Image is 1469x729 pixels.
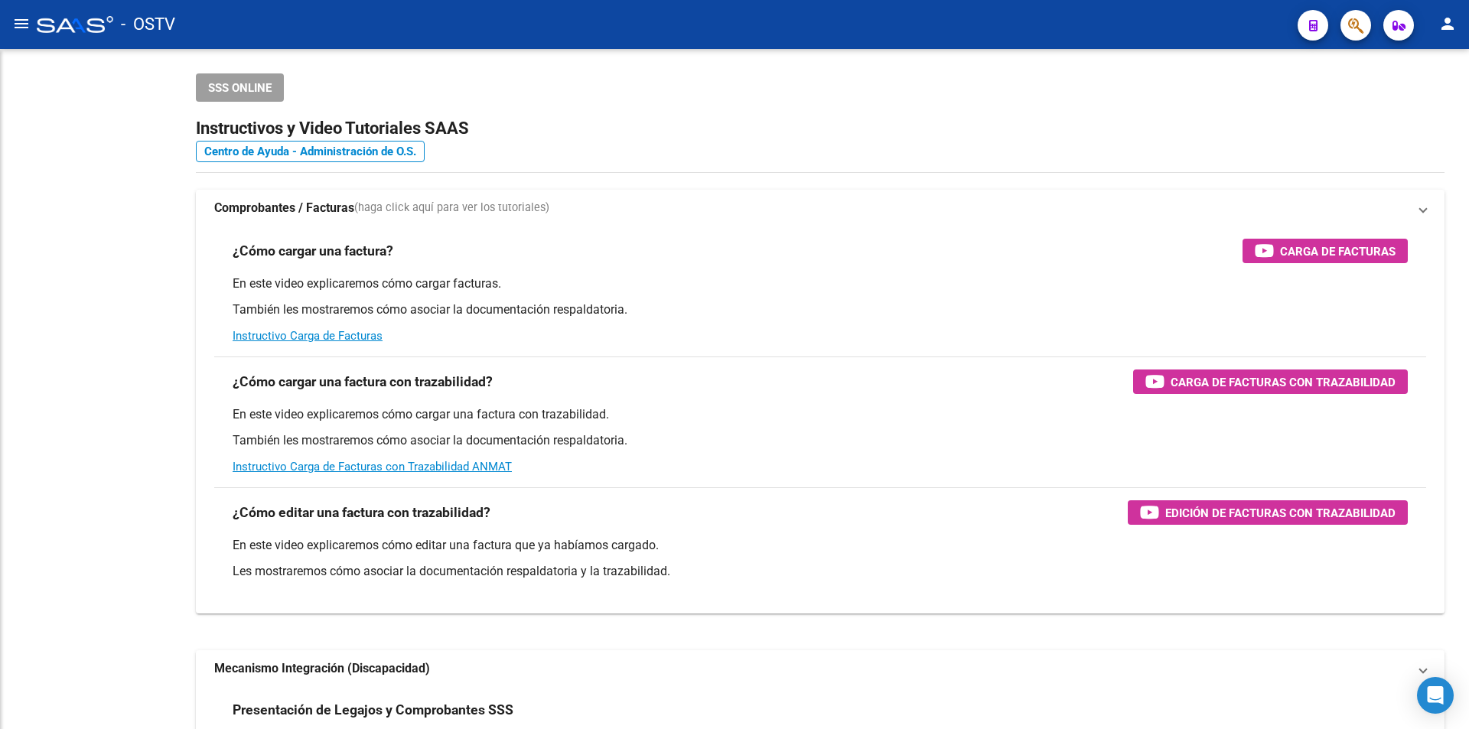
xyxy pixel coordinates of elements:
[233,275,1408,292] p: En este video explicaremos cómo cargar facturas.
[196,141,425,162] a: Centro de Ayuda - Administración de O.S.
[233,301,1408,318] p: También les mostraremos cómo asociar la documentación respaldatoria.
[1128,500,1408,525] button: Edición de Facturas con Trazabilidad
[233,406,1408,423] p: En este video explicaremos cómo cargar una factura con trazabilidad.
[12,15,31,33] mat-icon: menu
[196,73,284,102] button: SSS ONLINE
[233,502,490,523] h3: ¿Cómo editar una factura con trazabilidad?
[196,190,1445,226] mat-expansion-panel-header: Comprobantes / Facturas(haga click aquí para ver los tutoriales)
[196,226,1445,613] div: Comprobantes / Facturas(haga click aquí para ver los tutoriales)
[1417,677,1454,714] div: Open Intercom Messenger
[354,200,549,216] span: (haga click aquí para ver los tutoriales)
[196,650,1445,687] mat-expansion-panel-header: Mecanismo Integración (Discapacidad)
[233,537,1408,554] p: En este video explicaremos cómo editar una factura que ya habíamos cargado.
[233,699,513,721] h3: Presentación de Legajos y Comprobantes SSS
[196,114,1445,143] h2: Instructivos y Video Tutoriales SAAS
[233,329,383,343] a: Instructivo Carga de Facturas
[1165,503,1396,522] span: Edición de Facturas con Trazabilidad
[1438,15,1457,33] mat-icon: person
[233,371,493,392] h3: ¿Cómo cargar una factura con trazabilidad?
[214,200,354,216] strong: Comprobantes / Facturas
[121,8,175,41] span: - OSTV
[233,240,393,262] h3: ¿Cómo cargar una factura?
[214,660,430,677] strong: Mecanismo Integración (Discapacidad)
[1280,242,1396,261] span: Carga de Facturas
[233,563,1408,580] p: Les mostraremos cómo asociar la documentación respaldatoria y la trazabilidad.
[1171,373,1396,392] span: Carga de Facturas con Trazabilidad
[233,460,512,474] a: Instructivo Carga de Facturas con Trazabilidad ANMAT
[233,432,1408,449] p: También les mostraremos cómo asociar la documentación respaldatoria.
[1243,239,1408,263] button: Carga de Facturas
[208,81,272,95] span: SSS ONLINE
[1133,369,1408,394] button: Carga de Facturas con Trazabilidad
